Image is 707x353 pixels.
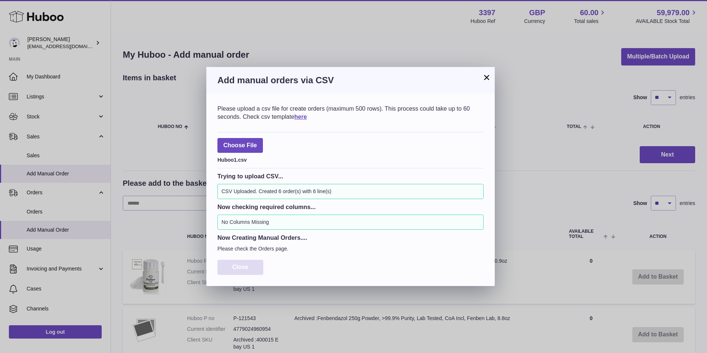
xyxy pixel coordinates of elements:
h3: Now Creating Manual Orders.... [217,233,484,242]
span: Close [232,264,248,270]
h3: Trying to upload CSV... [217,172,484,180]
div: Huboo1.csv [217,155,484,164]
a: here [294,114,307,120]
button: Close [217,260,263,275]
div: Please upload a csv file for create orders (maximum 500 rows). This process could take up to 60 s... [217,105,484,121]
h3: Now checking required columns... [217,203,484,211]
div: No Columns Missing [217,215,484,230]
span: Choose File [217,138,263,153]
h3: Add manual orders via CSV [217,74,484,86]
button: × [482,73,491,82]
div: CSV Uploaded. Created 6 order(s) with 6 line(s) [217,184,484,199]
p: Please check the Orders page. [217,245,484,252]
